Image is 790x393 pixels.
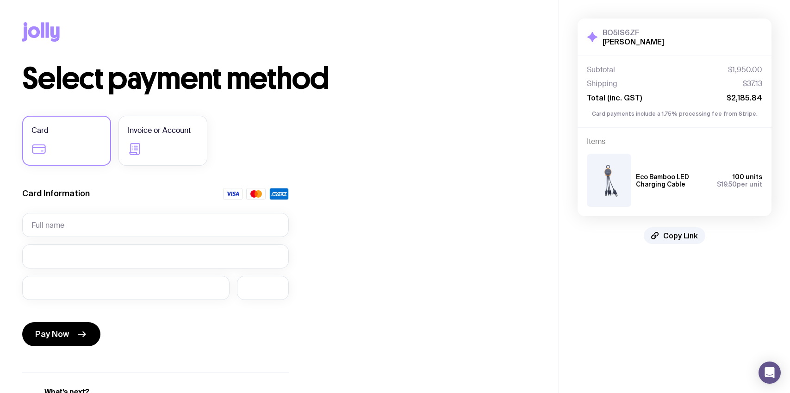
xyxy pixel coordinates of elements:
span: $19.50 [717,181,737,188]
div: Open Intercom Messenger [759,362,781,384]
span: Invoice or Account [128,125,191,136]
h4: Items [587,137,762,146]
span: 100 units [733,173,762,181]
span: per unit [717,181,762,188]
label: Card Information [22,188,90,199]
span: Pay Now [35,329,69,340]
h1: Select payment method [22,64,536,94]
span: Card [31,125,49,136]
input: Full name [22,213,289,237]
span: Shipping [587,79,617,88]
span: $1,950.00 [728,65,762,75]
span: $37.13 [743,79,762,88]
span: Total (inc. GST) [587,93,642,102]
button: Pay Now [22,322,100,346]
iframe: Secure expiration date input frame [31,283,220,292]
span: Subtotal [587,65,615,75]
iframe: Secure card number input frame [31,252,280,261]
button: Copy Link [644,227,705,244]
p: Card payments include a 1.75% processing fee from Stripe. [587,110,762,118]
span: Copy Link [663,231,698,240]
h3: BO5IS6ZF [603,28,664,37]
span: $2,185.84 [727,93,762,102]
h3: Eco Bamboo LED Charging Cable [636,173,709,188]
h2: [PERSON_NAME] [603,37,664,46]
iframe: Secure CVC input frame [246,283,280,292]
